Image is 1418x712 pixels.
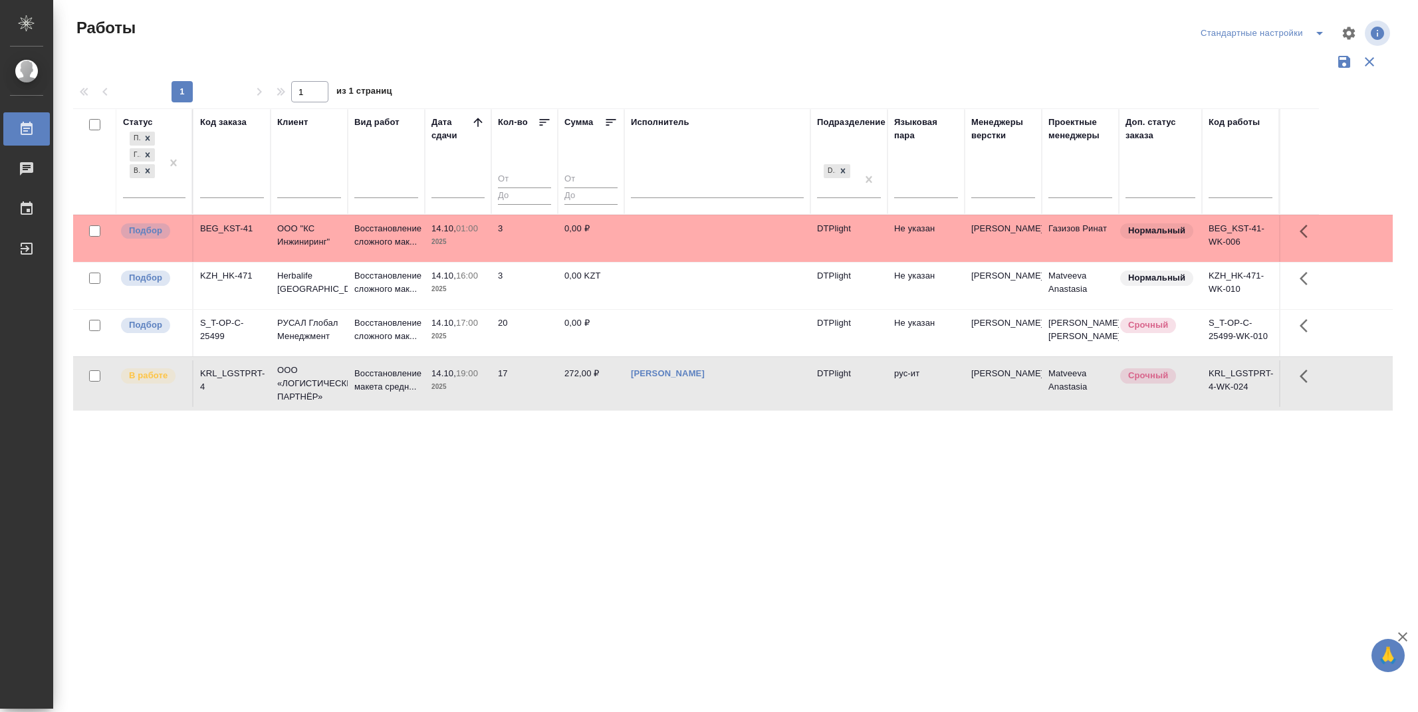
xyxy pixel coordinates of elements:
div: Менеджеры верстки [971,116,1035,142]
div: Проектные менеджеры [1048,116,1112,142]
p: 17:00 [456,318,478,328]
div: BEG_KST-41 [200,222,264,235]
p: [PERSON_NAME], [PERSON_NAME] [1048,316,1112,343]
p: РУСАЛ Глобал Менеджмент [277,316,341,343]
p: Восстановление сложного мак... [354,269,418,296]
div: Подбор, Готов к работе, В работе [128,163,156,179]
div: Вид работ [354,116,400,129]
p: Восстановление сложного мак... [354,316,418,343]
div: Статус [123,116,153,129]
p: Срочный [1128,369,1168,382]
p: 16:00 [456,271,478,281]
div: Можно подбирать исполнителей [120,316,185,334]
div: Клиент [277,116,308,129]
div: Код работы [1209,116,1260,129]
p: 2025 [431,330,485,343]
p: Восстановление макета средн... [354,367,418,394]
td: S_T-OP-C-25499-WK-010 [1202,310,1279,356]
p: [PERSON_NAME] [971,222,1035,235]
div: DTPlight [822,163,852,179]
div: Сумма [564,116,593,129]
input: До [498,187,551,204]
p: Восстановление сложного мак... [354,222,418,249]
div: KRL_LGSTPRT-4 [200,367,264,394]
td: DTPlight [810,310,887,356]
td: DTPlight [810,215,887,262]
p: ООО "КС Инжиниринг" [277,222,341,249]
button: Сбросить фильтры [1357,49,1382,74]
button: Здесь прячутся важные кнопки [1292,360,1324,392]
div: Исполнитель [631,116,689,129]
td: рус-ит [887,360,965,407]
p: 14.10, [431,368,456,378]
td: Не указан [887,310,965,356]
p: 14.10, [431,223,456,233]
p: ООО «ЛОГИСТИЧЕСКИЙ ПАРТНЁР» [277,364,341,404]
div: Исполнитель выполняет работу [120,367,185,385]
a: [PERSON_NAME] [631,368,705,378]
p: Подбор [129,224,162,237]
td: 272,00 ₽ [558,360,624,407]
p: 01:00 [456,223,478,233]
button: Здесь прячутся важные кнопки [1292,263,1324,295]
div: DTPlight [824,164,836,178]
span: Посмотреть информацию [1365,21,1393,46]
input: От [498,172,551,188]
p: 2025 [431,283,485,296]
div: Подразделение [817,116,886,129]
span: Настроить таблицу [1333,17,1365,49]
p: 19:00 [456,368,478,378]
p: 14.10, [431,318,456,328]
div: Дата сдачи [431,116,471,142]
p: 2025 [431,235,485,249]
div: Код заказа [200,116,247,129]
div: KZH_HK-471 [200,269,264,283]
div: Подбор [130,132,140,146]
input: От [564,172,618,188]
div: Подбор, Готов к работе, В работе [128,147,156,164]
div: split button [1197,23,1333,44]
div: Языковая пара [894,116,958,142]
td: 20 [491,310,558,356]
td: Не указан [887,263,965,309]
div: Кол-во [498,116,528,129]
p: [PERSON_NAME] [971,316,1035,330]
div: В работе [130,164,140,178]
td: Не указан [887,215,965,262]
p: Herbalife [GEOGRAPHIC_DATA] [277,269,341,296]
td: DTPlight [810,360,887,407]
td: KRL_LGSTPRT-4-WK-024 [1202,360,1279,407]
p: Нормальный [1128,271,1185,285]
p: [PERSON_NAME] [971,269,1035,283]
div: Можно подбирать исполнителей [120,269,185,287]
span: 🙏 [1377,642,1399,669]
span: Работы [73,17,136,39]
span: из 1 страниц [336,83,392,102]
button: Здесь прячутся важные кнопки [1292,215,1324,247]
td: BEG_KST-41-WK-006 [1202,215,1279,262]
p: Подбор [129,271,162,285]
p: Срочный [1128,318,1168,332]
button: Сохранить фильтры [1332,49,1357,74]
td: Газизов Ринат [1042,215,1119,262]
input: До [564,187,618,204]
td: 0,00 ₽ [558,215,624,262]
td: 0,00 KZT [558,263,624,309]
td: 3 [491,215,558,262]
p: Подбор [129,318,162,332]
td: KZH_HK-471-WK-010 [1202,263,1279,309]
td: 0,00 ₽ [558,310,624,356]
p: Нормальный [1128,224,1185,237]
p: 14.10, [431,271,456,281]
div: Доп. статус заказа [1125,116,1195,142]
td: 3 [491,263,558,309]
button: Здесь прячутся важные кнопки [1292,310,1324,342]
td: Matveeva Anastasia [1042,360,1119,407]
p: [PERSON_NAME] [971,367,1035,380]
div: S_T-OP-C-25499 [200,316,264,343]
p: 2025 [431,380,485,394]
div: Подбор, Готов к работе, В работе [128,130,156,147]
div: Готов к работе [130,148,140,162]
td: DTPlight [810,263,887,309]
td: Matveeva Anastasia [1042,263,1119,309]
